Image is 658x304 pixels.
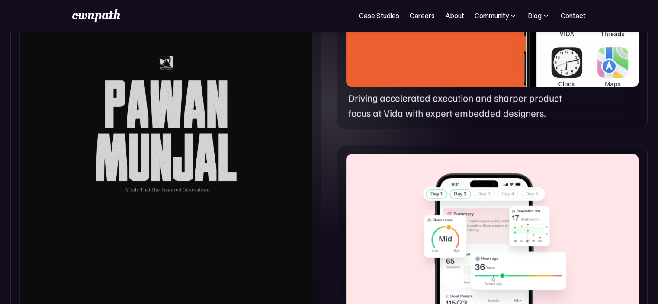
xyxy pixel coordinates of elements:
a: About [445,10,464,21]
div: Community [475,10,517,21]
div: Community [475,10,509,21]
a: Careers [410,10,435,21]
div: Blog [528,10,542,21]
a: Case Studies [359,10,399,21]
a: Contact [561,10,586,21]
div: Blog [528,10,550,21]
p: Driving accelerated execution and sharper product focus at Vida with expert embedded designers. [348,90,575,120]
